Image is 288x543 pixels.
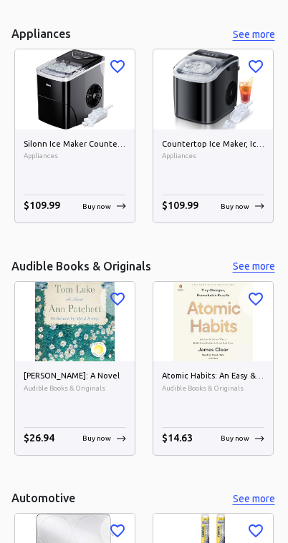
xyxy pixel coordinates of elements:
[153,49,273,129] img: Countertop Ice Maker, Ice Maker Machine 6 Mins 9 Bullet Ice, 26.5lbs/24Hrs, Portable Ice Maker Ma...
[24,370,126,383] h6: [PERSON_NAME]: A Novel
[11,259,151,274] h5: Audible Books & Originals
[162,383,264,394] span: Audible Books & Originals
[162,138,264,151] h6: Countertop Ice Maker, Ice Maker Machine 6 Mins 9 Bullet Ice, 26.5lbs/24Hrs, Portable Ice Maker Ma...
[162,150,264,162] span: Appliances
[24,150,126,162] span: Appliances
[24,432,54,444] span: $ 26.94
[82,201,111,212] p: Buy now
[221,201,249,212] p: Buy now
[11,26,71,41] h5: Appliances
[162,370,264,383] h6: Atomic Habits: An Easy &amp; Proven Way to Build Good Habits &amp; Break Bad Ones
[24,200,60,211] span: $ 109.99
[162,432,193,444] span: $ 14.63
[153,282,273,361] img: Atomic Habits: An Easy &amp; Proven Way to Build Good Habits &amp; Break Bad Ones image
[221,433,249,444] p: Buy now
[15,49,135,129] img: Silonn Ice Maker Countertop, 9 Cubes Ready in 6 Mins, 26lbs in 24Hrs, Self-Cleaning Ice Machine w...
[24,138,126,151] h6: Silonn Ice Maker Countertop, 9 Cubes Ready in 6 Mins, 26lbs in 24Hrs, Self-Cleaning Ice Machine w...
[82,433,111,444] p: Buy now
[231,26,277,44] button: See more
[231,258,277,275] button: See more
[24,383,126,394] span: Audible Books & Originals
[11,491,75,506] h5: Automotive
[162,200,198,211] span: $ 109.99
[231,490,277,508] button: See more
[15,282,135,361] img: Tom Lake: A Novel image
